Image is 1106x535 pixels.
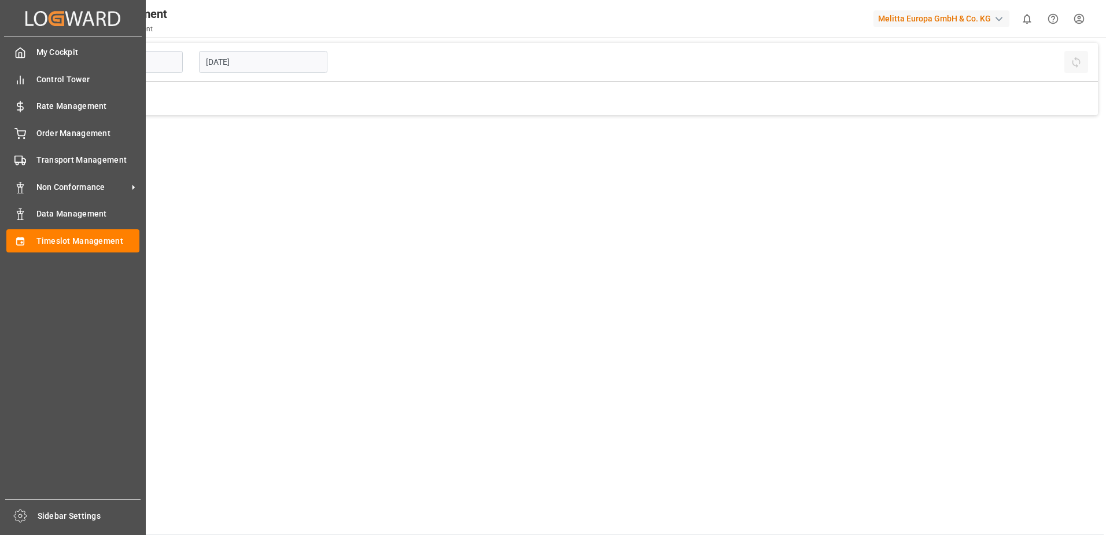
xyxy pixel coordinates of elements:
input: DD.MM.YYYY [199,51,327,73]
span: Order Management [36,127,140,140]
a: My Cockpit [6,41,139,64]
span: Control Tower [36,74,140,86]
a: Transport Management [6,149,139,171]
button: Help Center [1040,6,1066,32]
span: Timeslot Management [36,235,140,247]
button: show 0 new notifications [1014,6,1040,32]
button: Melitta Europa GmbH & Co. KG [873,8,1014,30]
span: My Cockpit [36,46,140,58]
div: Melitta Europa GmbH & Co. KG [873,10,1009,27]
a: Order Management [6,122,139,144]
span: Non Conformance [36,181,128,193]
a: Timeslot Management [6,229,139,252]
span: Data Management [36,208,140,220]
span: Rate Management [36,100,140,112]
span: Transport Management [36,154,140,166]
span: Sidebar Settings [38,510,141,522]
a: Data Management [6,203,139,225]
a: Rate Management [6,95,139,118]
